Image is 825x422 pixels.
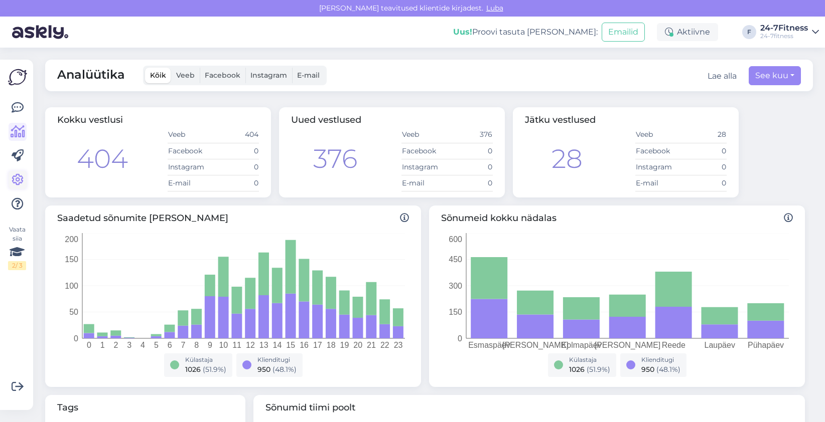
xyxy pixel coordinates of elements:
[150,71,166,80] span: Kõik
[681,175,727,191] td: 0
[635,143,681,159] td: Facebook
[213,143,259,159] td: 0
[449,281,462,290] tspan: 300
[77,139,128,178] div: 404
[168,143,213,159] td: Facebook
[635,159,681,175] td: Instagram
[168,159,213,175] td: Instagram
[257,365,270,374] span: 950
[259,341,268,349] tspan: 13
[748,341,784,349] tspan: Pühapäev
[552,139,583,178] div: 28
[141,341,145,349] tspan: 4
[74,334,78,342] tspan: 0
[327,341,336,349] tspan: 18
[8,261,26,270] div: 2 / 3
[213,175,259,191] td: 0
[127,341,131,349] tspan: 3
[595,341,661,350] tspan: [PERSON_NAME]
[380,341,389,349] tspan: 22
[760,24,808,32] div: 24-7Fitness
[760,32,808,40] div: 24-7fitness
[65,281,78,290] tspan: 100
[8,225,26,270] div: Vaata siia
[562,341,602,349] tspan: Kolmapäev
[168,341,172,349] tspan: 6
[57,66,125,85] span: Analüütika
[291,114,361,125] span: Uued vestlused
[194,341,199,349] tspan: 8
[468,341,510,349] tspan: Esmaspäev
[205,71,240,80] span: Facebook
[367,341,376,349] tspan: 21
[742,25,756,39] div: F
[449,235,462,243] tspan: 600
[250,71,287,80] span: Instagram
[313,139,357,178] div: 376
[749,66,801,85] button: See kuu
[681,143,727,159] td: 0
[203,365,226,374] span: ( 51.9 %)
[353,341,362,349] tspan: 20
[246,341,255,349] tspan: 12
[57,401,233,414] span: Tags
[232,341,241,349] tspan: 11
[185,365,201,374] span: 1026
[447,127,493,143] td: 376
[114,341,118,349] tspan: 2
[154,341,159,349] tspan: 5
[569,365,585,374] span: 1026
[213,127,259,143] td: 404
[340,341,349,349] tspan: 19
[635,175,681,191] td: E-mail
[273,341,282,349] tspan: 14
[8,68,27,87] img: Askly Logo
[65,235,78,243] tspan: 200
[272,365,297,374] span: ( 48.1 %)
[525,114,596,125] span: Jätku vestlused
[257,355,297,364] div: Klienditugi
[587,365,610,374] span: ( 51.9 %)
[181,341,185,349] tspan: 7
[657,23,718,41] div: Aktiivne
[453,26,598,38] div: Proovi tasuta [PERSON_NAME]:
[176,71,195,80] span: Veeb
[300,341,309,349] tspan: 16
[602,23,645,42] button: Emailid
[168,127,213,143] td: Veeb
[313,341,322,349] tspan: 17
[449,308,462,316] tspan: 150
[401,175,447,191] td: E-mail
[447,159,493,175] td: 0
[483,4,506,13] span: Luba
[681,127,727,143] td: 28
[208,341,212,349] tspan: 9
[100,341,105,349] tspan: 1
[705,341,735,349] tspan: Laupäev
[656,365,680,374] span: ( 48.1 %)
[297,71,320,80] span: E-mail
[401,143,447,159] td: Facebook
[57,114,123,125] span: Kokku vestlusi
[87,341,91,349] tspan: 0
[441,212,793,225] span: Sõnumeid kokku nädalas
[401,159,447,175] td: Instagram
[760,24,819,40] a: 24-7Fitness24-7fitness
[168,175,213,191] td: E-mail
[65,255,78,264] tspan: 150
[641,365,654,374] span: 950
[213,159,259,175] td: 0
[57,212,409,225] span: Saadetud sõnumite [PERSON_NAME]
[641,355,680,364] div: Klienditugi
[447,175,493,191] td: 0
[502,341,569,350] tspan: [PERSON_NAME]
[394,341,403,349] tspan: 23
[569,355,610,364] div: Külastaja
[635,127,681,143] td: Veeb
[708,70,737,82] button: Lae alla
[447,143,493,159] td: 0
[185,355,226,364] div: Külastaja
[69,308,78,316] tspan: 50
[265,401,793,414] span: Sõnumid tiimi poolt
